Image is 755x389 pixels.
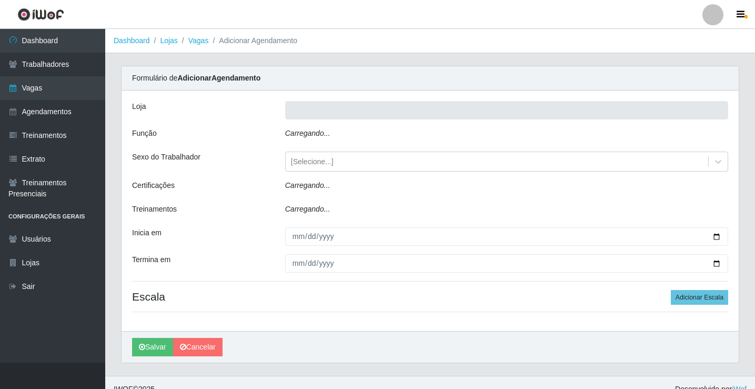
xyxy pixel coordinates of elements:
[132,180,175,191] label: Certificações
[285,205,330,213] i: Carregando...
[285,227,728,246] input: 00/00/0000
[132,338,173,356] button: Salvar
[132,290,728,303] h4: Escala
[105,29,755,53] nav: breadcrumb
[114,36,150,45] a: Dashboard
[160,36,177,45] a: Lojas
[132,101,146,112] label: Loja
[132,254,170,265] label: Termina em
[132,152,200,163] label: Sexo do Trabalhador
[132,128,157,139] label: Função
[671,290,728,305] button: Adicionar Escala
[285,181,330,189] i: Carregando...
[132,204,177,215] label: Treinamentos
[132,227,162,238] label: Inicia em
[122,66,739,91] div: Formulário de
[173,338,223,356] a: Cancelar
[285,254,728,273] input: 00/00/0000
[208,35,297,46] li: Adicionar Agendamento
[291,156,334,167] div: [Selecione...]
[17,8,64,21] img: CoreUI Logo
[188,36,209,45] a: Vagas
[177,74,260,82] strong: Adicionar Agendamento
[285,129,330,137] i: Carregando...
